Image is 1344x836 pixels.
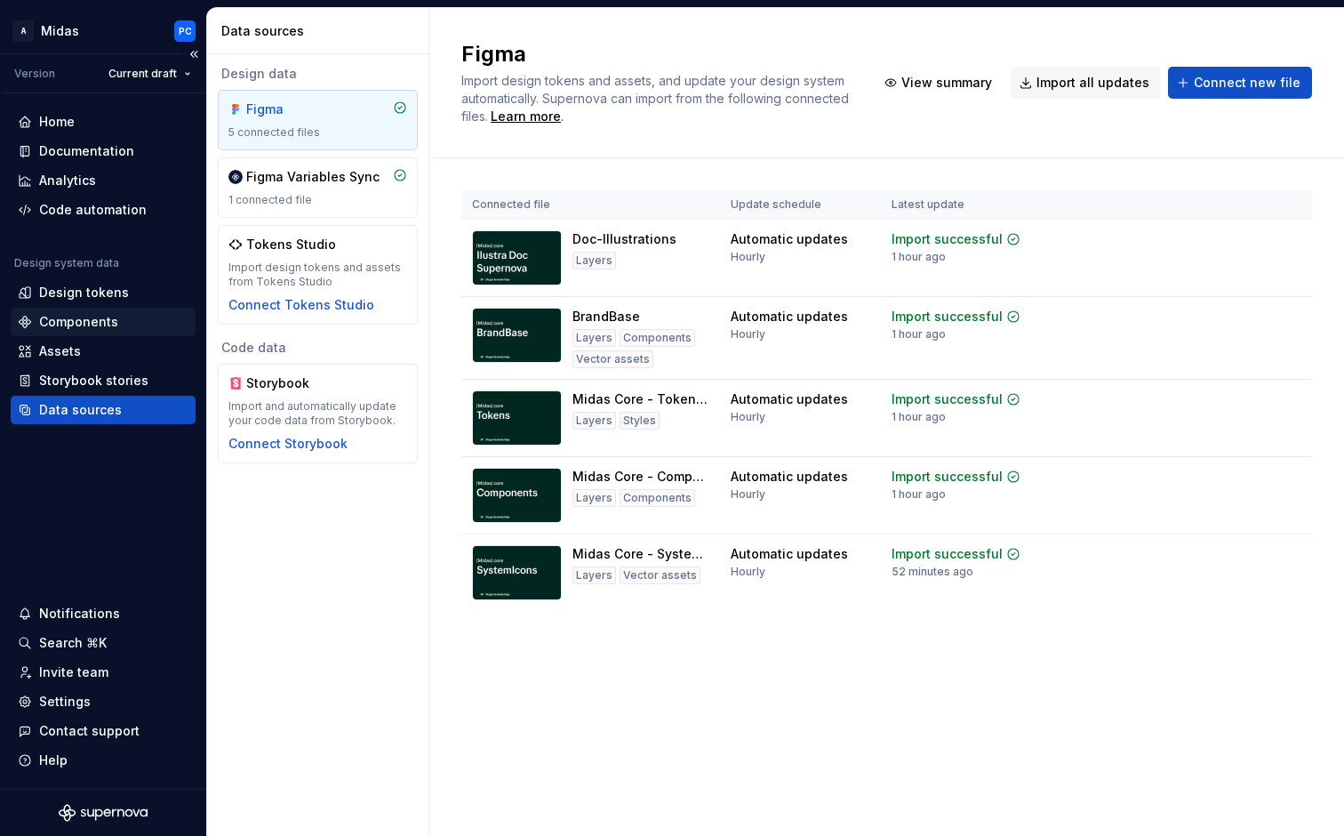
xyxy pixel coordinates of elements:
[731,390,848,408] div: Automatic updates
[11,337,196,366] a: Assets
[572,252,616,269] div: Layers
[218,364,418,463] a: StorybookImport and automatically update your code data from Storybook.Connect Storybook
[246,168,380,186] div: Figma Variables Sync
[246,236,336,253] div: Tokens Studio
[731,230,848,248] div: Automatic updates
[892,250,946,264] div: 1 hour ago
[892,390,1003,408] div: Import successful
[620,329,695,347] div: Components
[731,410,765,424] div: Hourly
[11,278,196,307] a: Design tokens
[221,22,421,40] div: Data sources
[11,629,196,657] button: Search ⌘K
[892,230,1003,248] div: Import successful
[39,201,147,219] div: Code automation
[218,157,418,218] a: Figma Variables Sync1 connected file
[572,230,676,248] div: Doc-Illustrations
[892,565,973,579] div: 52 minutes ago
[228,261,407,289] div: Import design tokens and assets from Tokens Studio
[461,40,854,68] h2: Figma
[1036,74,1149,92] span: Import all updates
[572,350,653,368] div: Vector assets
[11,746,196,775] button: Help
[892,545,1003,563] div: Import successful
[881,190,1051,220] th: Latest update
[731,487,765,502] div: Hourly
[901,74,992,92] span: View summary
[14,67,55,81] div: Version
[731,545,848,563] div: Automatic updates
[228,296,374,314] button: Connect Tokens Studio
[228,193,407,207] div: 1 connected file
[246,100,332,118] div: Figma
[620,489,695,507] div: Components
[11,396,196,424] a: Data sources
[39,372,148,390] div: Storybook stories
[218,90,418,150] a: Figma5 connected files
[876,67,1004,99] button: View summary
[461,190,720,220] th: Connected file
[1168,67,1312,99] button: Connect new file
[12,20,34,42] div: A
[620,412,660,430] div: Styles
[11,599,196,628] button: Notifications
[39,605,120,623] div: Notifications
[14,256,119,270] div: Design system data
[731,565,765,579] div: Hourly
[181,42,206,67] button: Collapse sidebar
[572,567,616,584] div: Layers
[100,61,199,86] button: Current draft
[491,108,561,125] a: Learn more
[39,752,68,769] div: Help
[11,366,196,395] a: Storybook stories
[11,687,196,716] a: Settings
[572,545,709,563] div: Midas Core - SystemIcons v2
[218,339,418,357] div: Code data
[892,487,946,502] div: 1 hour ago
[731,468,848,486] div: Automatic updates
[731,308,848,326] div: Automatic updates
[218,225,418,325] a: Tokens StudioImport design tokens and assets from Tokens StudioConnect Tokens Studio
[11,196,196,224] a: Code automation
[39,313,118,331] div: Components
[1194,74,1300,92] span: Connect new file
[39,722,140,740] div: Contact support
[39,172,96,189] div: Analytics
[892,308,1003,326] div: Import successful
[720,190,881,220] th: Update schedule
[620,567,700,584] div: Vector assets
[218,65,418,83] div: Design data
[572,329,616,347] div: Layers
[39,401,122,419] div: Data sources
[39,634,107,652] div: Search ⌘K
[228,435,348,453] button: Connect Storybook
[39,284,129,301] div: Design tokens
[461,73,852,124] span: Import design tokens and assets, and update your design system automatically. Supernova can impor...
[11,166,196,195] a: Analytics
[572,412,616,430] div: Layers
[228,125,407,140] div: 5 connected files
[892,327,946,342] div: 1 hour ago
[246,374,332,392] div: Storybook
[572,390,709,408] div: Midas Core - Tokens V2
[11,717,196,745] button: Contact support
[39,663,108,681] div: Invite team
[41,22,79,40] div: Midas
[11,137,196,165] a: Documentation
[179,24,192,38] div: PC
[4,12,203,50] button: AMidasPC
[39,693,91,711] div: Settings
[892,410,946,424] div: 1 hour ago
[1011,67,1161,99] button: Import all updates
[488,110,564,124] span: .
[892,468,1003,486] div: Import successful
[39,142,134,160] div: Documentation
[59,804,148,822] svg: Supernova Logo
[39,342,81,360] div: Assets
[39,113,75,131] div: Home
[572,489,616,507] div: Layers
